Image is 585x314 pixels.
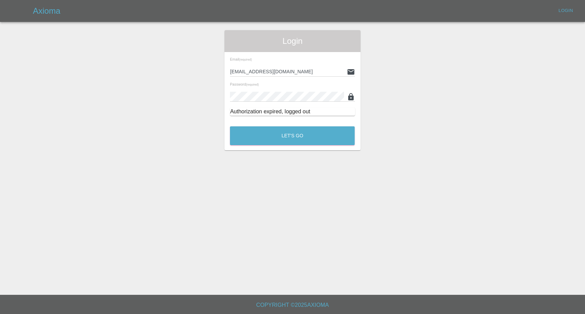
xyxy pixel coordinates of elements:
a: Login [555,5,577,16]
h5: Axioma [33,5,60,16]
button: Let's Go [230,126,355,145]
span: Login [230,36,355,47]
h6: Copyright © 2025 Axioma [5,300,580,310]
div: Authorization expired, logged out [230,108,355,116]
small: (required) [246,83,259,86]
span: Email [230,57,252,61]
small: (required) [239,58,252,61]
span: Password [230,82,259,86]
